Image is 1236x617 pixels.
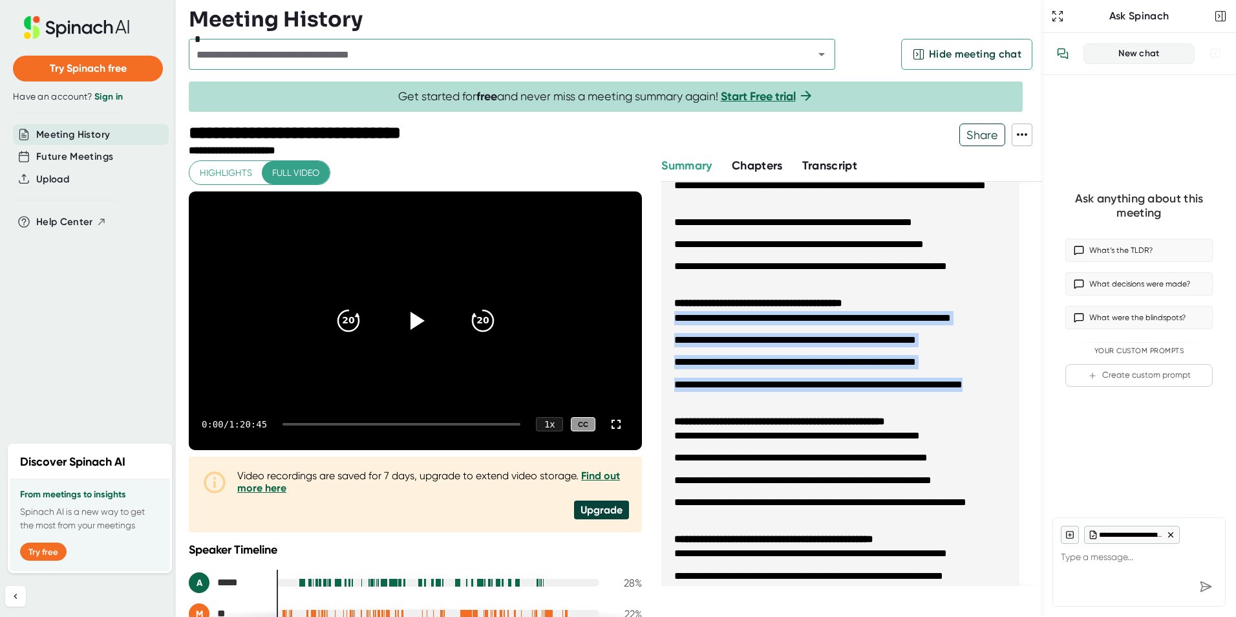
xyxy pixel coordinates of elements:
[50,62,127,74] span: Try Spinach free
[1065,306,1213,329] button: What were the blindspots?
[237,470,620,494] a: Find out more here
[20,543,67,561] button: Try free
[1065,272,1213,296] button: What decisions were made?
[959,124,1005,146] button: Share
[721,89,796,103] a: Start Free trial
[189,543,642,557] div: Speaker Timeline
[1194,575,1217,598] div: Send message
[1065,364,1213,387] button: Create custom prompt
[36,215,107,230] button: Help Center
[36,127,110,142] button: Meeting History
[1092,48,1186,60] div: New chat
[36,172,69,187] button: Upload
[189,7,363,32] h3: Meeting History
[262,161,330,185] button: Full video
[20,505,160,532] p: Spinach AI is a new way to get the most from your meetings
[1065,191,1213,221] div: Ask anything about this meeting
[732,157,783,175] button: Chapters
[571,417,595,432] div: CC
[1065,239,1213,262] button: What’s the TLDR?
[1050,41,1076,67] button: View conversation history
[802,157,858,175] button: Transcript
[1211,7,1230,25] button: Close conversation sidebar
[189,572,209,593] div: A
[960,124,1005,146] span: Share
[1065,347,1213,356] div: Your Custom Prompts
[1049,7,1067,25] button: Expand to Ask Spinach page
[20,453,125,471] h2: Discover Spinach AI
[661,158,712,173] span: Summary
[200,165,252,181] span: Highlights
[237,470,629,494] div: Video recordings are saved for 7 days, upgrade to extend video storage.
[802,158,858,173] span: Transcript
[732,158,783,173] span: Chapters
[202,419,267,429] div: 0:00 / 1:20:45
[13,91,163,103] div: Have an account?
[901,39,1032,70] button: Hide meeting chat
[272,165,319,181] span: Full video
[398,89,814,104] span: Get started for and never miss a meeting summary again!
[536,417,563,431] div: 1 x
[189,572,266,593] div: Amber
[36,215,93,230] span: Help Center
[94,91,123,102] a: Sign in
[36,149,113,164] button: Future Meetings
[1067,10,1211,23] div: Ask Spinach
[929,47,1021,62] span: Hide meeting chat
[813,45,831,63] button: Open
[476,89,497,103] b: free
[574,501,629,519] div: Upgrade
[5,586,26,607] button: Collapse sidebar
[610,577,642,589] div: 28 %
[189,161,262,185] button: Highlights
[661,157,712,175] button: Summary
[20,490,160,500] h3: From meetings to insights
[13,56,163,81] button: Try Spinach free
